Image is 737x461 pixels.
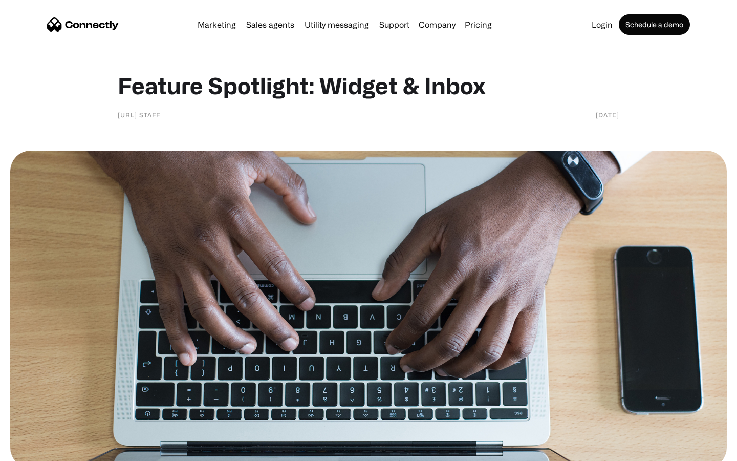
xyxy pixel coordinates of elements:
div: [DATE] [596,110,619,120]
a: Marketing [193,20,240,29]
div: [URL] staff [118,110,160,120]
aside: Language selected: English [10,443,61,457]
a: Support [375,20,414,29]
ul: Language list [20,443,61,457]
a: Login [588,20,617,29]
a: Schedule a demo [619,14,690,35]
div: Company [419,17,456,32]
a: Sales agents [242,20,298,29]
a: Pricing [461,20,496,29]
h1: Feature Spotlight: Widget & Inbox [118,72,619,99]
a: Utility messaging [300,20,373,29]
